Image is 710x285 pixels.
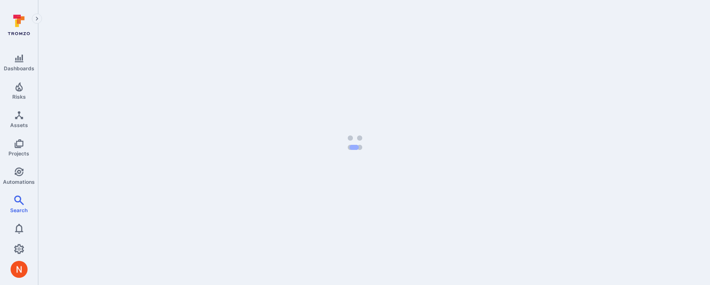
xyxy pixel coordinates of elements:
[32,14,42,24] button: Expand navigation menu
[3,179,35,185] span: Automations
[10,207,28,213] span: Search
[4,65,34,72] span: Dashboards
[8,150,29,157] span: Projects
[11,261,28,278] img: ACg8ocIprwjrgDQnDsNSk9Ghn5p5-B8DpAKWoJ5Gi9syOE4K59tr4Q=s96-c
[10,122,28,128] span: Assets
[11,261,28,278] div: Neeren Patki
[34,15,40,22] i: Expand navigation menu
[12,94,26,100] span: Risks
